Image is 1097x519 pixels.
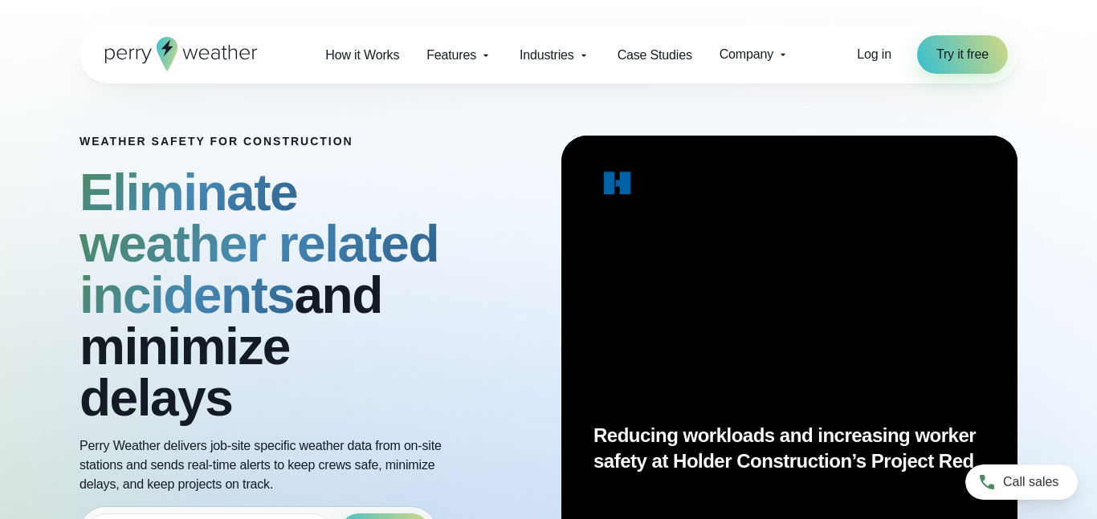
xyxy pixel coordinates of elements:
[936,45,989,64] span: Try it free
[593,168,642,205] img: Holder.svg
[857,45,891,64] a: Log in
[857,47,891,61] span: Log in
[1003,472,1058,492] span: Call sales
[80,135,455,148] h1: Weather safety for Construction
[80,436,455,494] p: Perry Weather delivers job-site specific weather data from on-site stations and sends real-time a...
[426,46,476,65] span: Features
[965,464,1078,500] a: Call sales
[917,35,1008,74] a: Try it free
[604,39,706,71] a: Case Studies
[312,39,413,71] a: How it Works
[325,46,399,65] span: How it Works
[520,46,574,65] span: Industries
[80,164,438,324] strong: Eliminate weather related incidents
[720,45,773,64] span: Company
[593,423,985,474] p: Reducing workloads and increasing worker safety at Holder Construction’s Project Red
[618,46,692,65] span: Case Studies
[80,167,455,424] h2: and minimize delays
